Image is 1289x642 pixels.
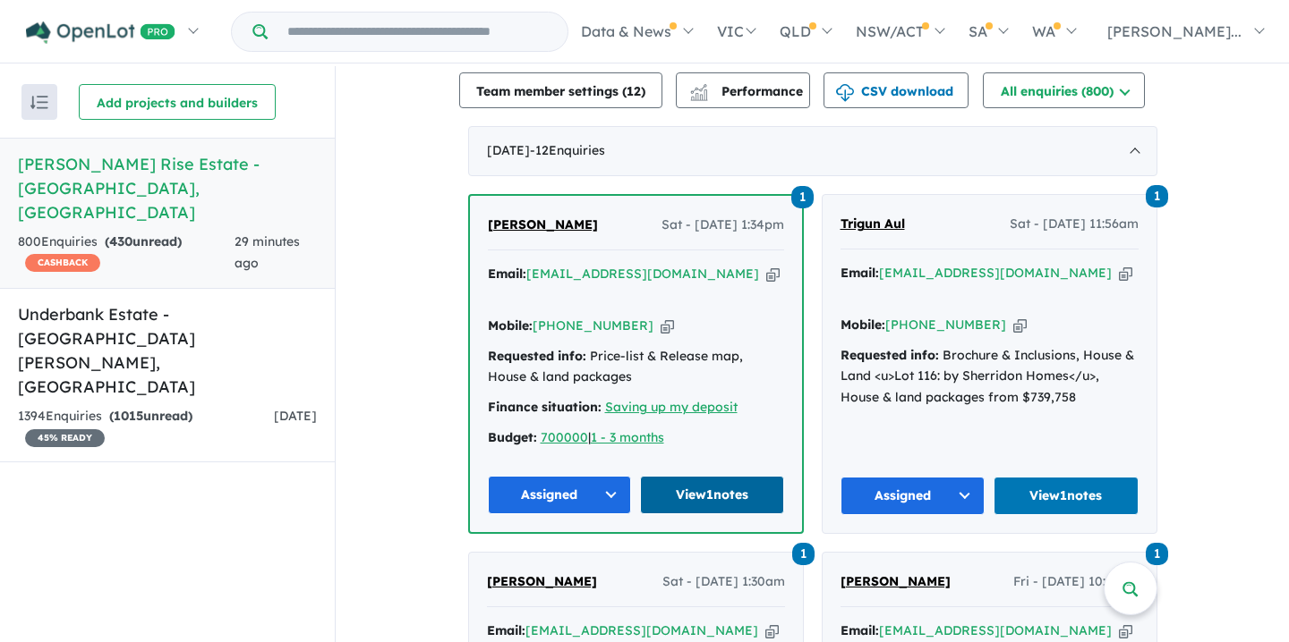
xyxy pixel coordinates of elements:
[1013,571,1139,593] span: Fri - [DATE] 10:21pm
[525,622,758,638] a: [EMAIL_ADDRESS][DOMAIN_NAME]
[791,186,814,208] span: 1
[766,265,780,283] button: Copy
[885,317,1006,333] a: [PHONE_NUMBER]
[1146,185,1168,207] span: 1
[841,317,885,333] strong: Mobile:
[488,429,537,445] strong: Budget:
[109,233,132,249] span: 430
[693,83,803,99] span: Performance
[824,72,969,108] button: CSV download
[487,622,525,638] strong: Email:
[488,348,586,364] strong: Requested info:
[79,84,276,120] button: Add projects and builders
[591,429,664,445] a: 1 - 3 months
[105,233,182,249] strong: ( unread)
[25,429,105,447] span: 45 % READY
[18,302,317,399] h5: Underbank Estate - [GEOGRAPHIC_DATA][PERSON_NAME] , [GEOGRAPHIC_DATA]
[235,233,300,271] span: 29 minutes ago
[533,317,653,334] a: [PHONE_NUMBER]
[841,622,879,638] strong: Email:
[487,573,597,589] span: [PERSON_NAME]
[879,622,1112,638] a: [EMAIL_ADDRESS][DOMAIN_NAME]
[488,399,602,415] strong: Finance situation:
[605,399,738,415] a: Saving up my deposit
[1146,183,1168,207] a: 1
[661,317,674,335] button: Copy
[488,266,526,282] strong: Email:
[488,317,533,334] strong: Mobile:
[30,96,48,109] img: sort.svg
[530,142,605,158] span: - 12 Enquir ies
[983,72,1145,108] button: All enquiries (800)
[879,265,1112,281] a: [EMAIL_ADDRESS][DOMAIN_NAME]
[488,215,598,236] a: [PERSON_NAME]
[1013,316,1027,334] button: Copy
[841,571,951,593] a: [PERSON_NAME]
[676,72,810,108] button: Performance
[488,427,784,449] div: |
[1010,214,1139,235] span: Sat - [DATE] 11:56am
[792,541,815,565] a: 1
[841,345,1139,409] div: Brochure & Inclusions, House & Land <u>Lot 116: by Sherridon Homes</u>, House & land packages fro...
[662,215,784,236] span: Sat - [DATE] 1:34pm
[690,89,708,101] img: bar-chart.svg
[1146,541,1168,565] a: 1
[488,476,632,514] button: Assigned
[487,571,597,593] a: [PERSON_NAME]
[271,13,564,51] input: Try estate name, suburb, builder or developer
[26,21,175,44] img: Openlot PRO Logo White
[841,265,879,281] strong: Email:
[792,543,815,565] span: 1
[109,408,192,424] strong: ( unread)
[114,408,143,424] span: 1015
[18,152,317,224] h5: [PERSON_NAME] Rise Estate - [GEOGRAPHIC_DATA] , [GEOGRAPHIC_DATA]
[25,254,100,272] span: CASHBACK
[841,215,905,232] span: Trigun Aul
[274,408,317,424] span: [DATE]
[459,72,662,108] button: Team member settings (12)
[488,346,784,389] div: Price-list & Release map, House & land packages
[541,429,588,445] a: 700000
[1119,264,1132,283] button: Copy
[640,476,784,514] a: View1notes
[468,126,1157,176] div: [DATE]
[841,347,939,363] strong: Requested info:
[1146,543,1168,565] span: 1
[765,621,779,640] button: Copy
[18,406,274,449] div: 1394 Enquir ies
[662,571,785,593] span: Sat - [DATE] 1:30am
[791,184,814,208] a: 1
[18,232,235,275] div: 800 Enquir ies
[994,477,1139,515] a: View1notes
[690,84,706,94] img: line-chart.svg
[488,216,598,232] span: [PERSON_NAME]
[1119,621,1132,640] button: Copy
[526,266,759,282] a: [EMAIL_ADDRESS][DOMAIN_NAME]
[627,83,641,99] span: 12
[836,84,854,102] img: download icon
[841,214,905,235] a: Trigun Aul
[841,477,986,515] button: Assigned
[1107,22,1242,40] span: [PERSON_NAME]...
[841,573,951,589] span: [PERSON_NAME]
